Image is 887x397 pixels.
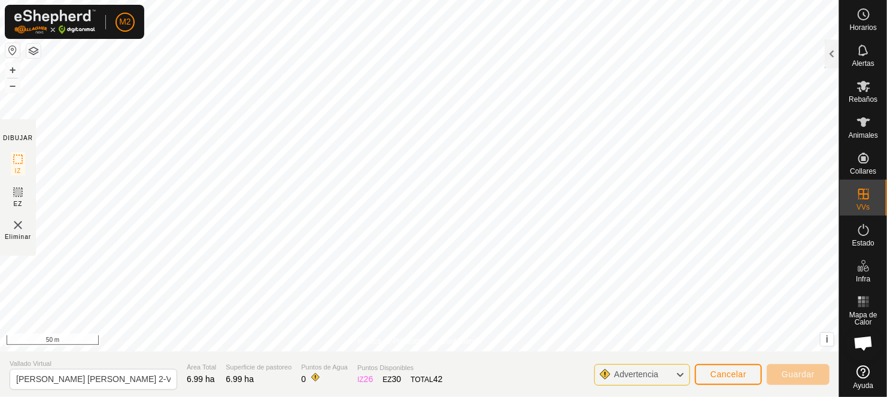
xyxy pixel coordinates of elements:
[840,360,887,394] a: Ayuda
[14,10,96,34] img: Logo Gallagher
[357,373,373,386] div: IZ
[614,369,658,379] span: Advertencia
[358,336,427,347] a: Política de Privacidad
[849,96,877,103] span: Rebaños
[364,374,373,384] span: 26
[14,199,23,208] span: EZ
[821,333,834,346] button: i
[226,374,254,384] span: 6.99 ha
[187,362,216,372] span: Área Total
[411,373,442,386] div: TOTAL
[710,369,746,379] span: Cancelar
[853,382,874,389] span: Ayuda
[441,336,481,347] a: Contáctenos
[695,364,762,385] button: Cancelar
[5,232,31,241] span: Eliminar
[5,43,20,57] button: Restablecer Mapa
[3,134,33,143] div: DIBUJAR
[26,44,41,58] button: Capas del Mapa
[119,16,130,28] span: M2
[10,359,177,369] span: Vallado Virtual
[301,374,306,384] span: 0
[5,78,20,93] button: –
[5,63,20,77] button: +
[826,334,828,344] span: i
[15,166,22,175] span: IZ
[852,60,874,67] span: Alertas
[767,364,830,385] button: Guardar
[850,168,876,175] span: Collares
[856,275,870,283] span: Infra
[433,374,443,384] span: 42
[382,373,401,386] div: EZ
[856,204,870,211] span: VVs
[782,369,815,379] span: Guardar
[846,325,882,361] div: Chat abierto
[392,374,402,384] span: 30
[301,362,348,372] span: Puntos de Agua
[226,362,291,372] span: Superficie de pastoreo
[849,132,878,139] span: Animales
[187,374,215,384] span: 6.99 ha
[852,240,874,247] span: Estado
[357,363,442,373] span: Puntos Disponibles
[850,24,877,31] span: Horarios
[843,311,884,326] span: Mapa de Calor
[11,218,25,232] img: VV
